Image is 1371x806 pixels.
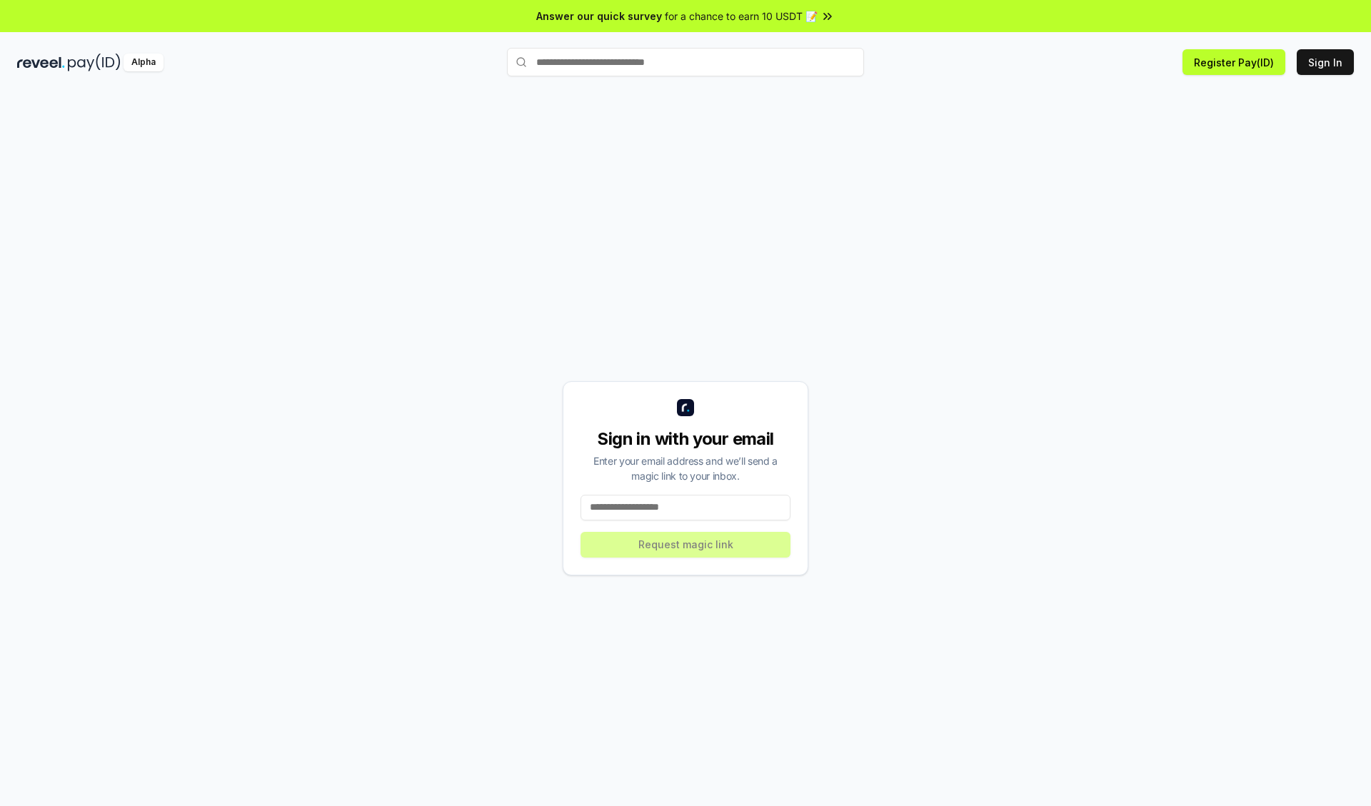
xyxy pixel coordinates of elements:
div: Alpha [124,54,164,71]
div: Sign in with your email [581,428,790,450]
span: Answer our quick survey [536,9,662,24]
button: Register Pay(ID) [1182,49,1285,75]
span: for a chance to earn 10 USDT 📝 [665,9,818,24]
img: logo_small [677,399,694,416]
img: pay_id [68,54,121,71]
div: Enter your email address and we’ll send a magic link to your inbox. [581,453,790,483]
img: reveel_dark [17,54,65,71]
button: Sign In [1297,49,1354,75]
